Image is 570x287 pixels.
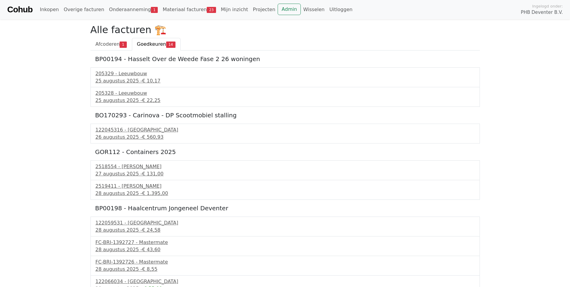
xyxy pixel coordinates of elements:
span: 1 [120,42,126,48]
div: 122059531 - [GEOGRAPHIC_DATA] [96,219,475,227]
a: FC-BRI-1392727 - Mastermate28 augustus 2025 -€ 43,60 [96,239,475,253]
span: PHB Deventer B.V. [521,9,563,16]
a: Onderaanneming1 [107,4,160,16]
div: 122066034 - [GEOGRAPHIC_DATA] [96,278,475,285]
div: 28 augustus 2025 - [96,266,475,273]
a: FC-BRI-1392726 - Mastermate28 augustus 2025 -€ 8,55 [96,258,475,273]
a: Cohub [7,2,32,17]
a: Inkopen [37,4,61,16]
span: € 24,58 [142,227,160,233]
a: Goedkeuren14 [132,38,181,51]
a: 205328 - Leeuwbouw25 augustus 2025 -€ 22,25 [96,90,475,104]
a: Mijn inzicht [218,4,251,16]
div: 27 augustus 2025 - [96,170,475,177]
div: 2519411 - [PERSON_NAME] [96,183,475,190]
div: 25 augustus 2025 - [96,77,475,85]
span: € 560,93 [142,134,163,140]
a: 205329 - Leeuwbouw25 augustus 2025 -€ 10,17 [96,70,475,85]
span: Goedkeuren [137,41,166,47]
h5: GOR112 - Containers 2025 [95,148,475,156]
h5: BO170293 - Carinova - DP Scootmobiel stalling [95,112,475,119]
a: Projecten [251,4,278,16]
a: Materiaal facturen23 [160,4,218,16]
h2: Alle facturen 🏗️ [90,24,480,35]
span: € 8,55 [142,266,157,272]
h5: BP00194 - Hasselt Over de Weede Fase 2 26 woningen [95,55,475,63]
span: Afcoderen [96,41,120,47]
div: 205329 - Leeuwbouw [96,70,475,77]
span: € 22,25 [142,97,160,103]
div: FC-BRI-1392727 - Mastermate [96,239,475,246]
a: Uitloggen [327,4,355,16]
div: 26 augustus 2025 - [96,134,475,141]
a: Wisselen [301,4,327,16]
span: Ingelogd onder: [532,3,563,9]
div: 28 augustus 2025 - [96,246,475,253]
a: 122059531 - [GEOGRAPHIC_DATA]28 augustus 2025 -€ 24,58 [96,219,475,234]
div: 28 augustus 2025 - [96,190,475,197]
div: FC-BRI-1392726 - Mastermate [96,258,475,266]
span: 23 [207,7,216,13]
a: 2519411 - [PERSON_NAME]28 augustus 2025 -€ 1.395,00 [96,183,475,197]
span: € 43,60 [142,247,160,252]
div: 25 augustus 2025 - [96,97,475,104]
a: Overige facturen [61,4,107,16]
span: € 1.395,00 [142,190,168,196]
h5: BP00198 - Haalcentrum Jongeneel Deventer [95,205,475,212]
a: 122045316 - [GEOGRAPHIC_DATA]26 augustus 2025 -€ 560,93 [96,126,475,141]
div: 122045316 - [GEOGRAPHIC_DATA] [96,126,475,134]
span: € 10,17 [142,78,160,84]
a: 2518554 - [PERSON_NAME]27 augustus 2025 -€ 131,00 [96,163,475,177]
div: 205328 - Leeuwbouw [96,90,475,97]
div: 2518554 - [PERSON_NAME] [96,163,475,170]
span: 1 [151,7,158,13]
span: € 131,00 [142,171,163,177]
a: Admin [278,4,301,15]
div: 28 augustus 2025 - [96,227,475,234]
span: 14 [166,42,175,48]
a: Afcoderen1 [90,38,132,51]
